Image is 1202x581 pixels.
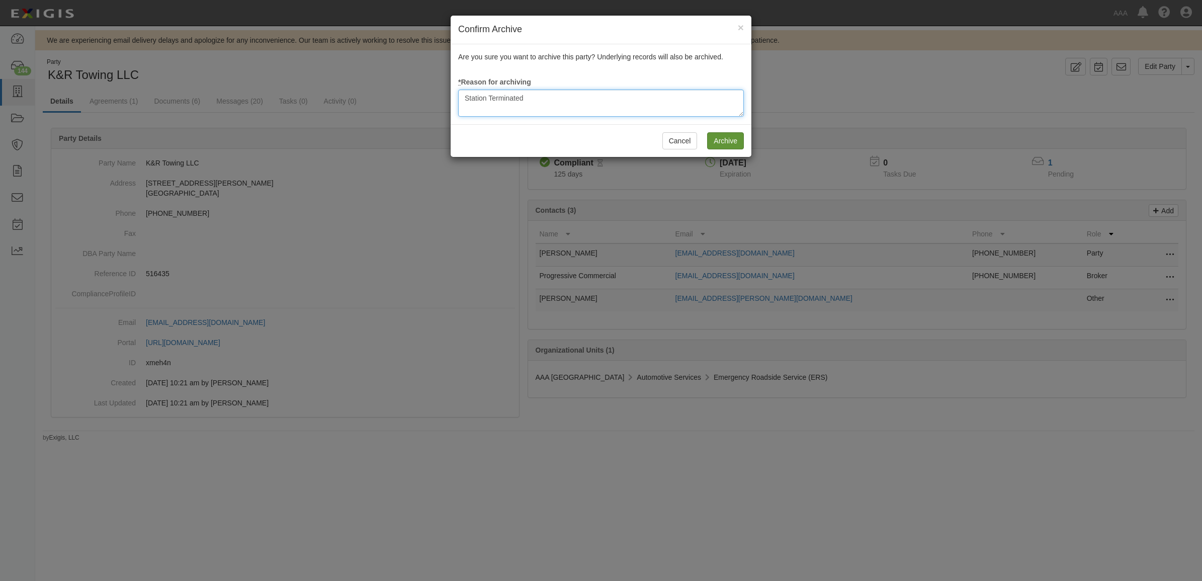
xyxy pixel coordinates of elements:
input: Archive [707,132,744,149]
button: Close [738,22,744,33]
h4: Confirm Archive [458,23,744,36]
label: Reason for archiving [458,77,531,87]
button: Cancel [662,132,698,149]
div: Are you sure you want to archive this party? Underlying records will also be archived. [451,44,751,124]
span: × [738,22,744,33]
abbr: required [458,78,461,86]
